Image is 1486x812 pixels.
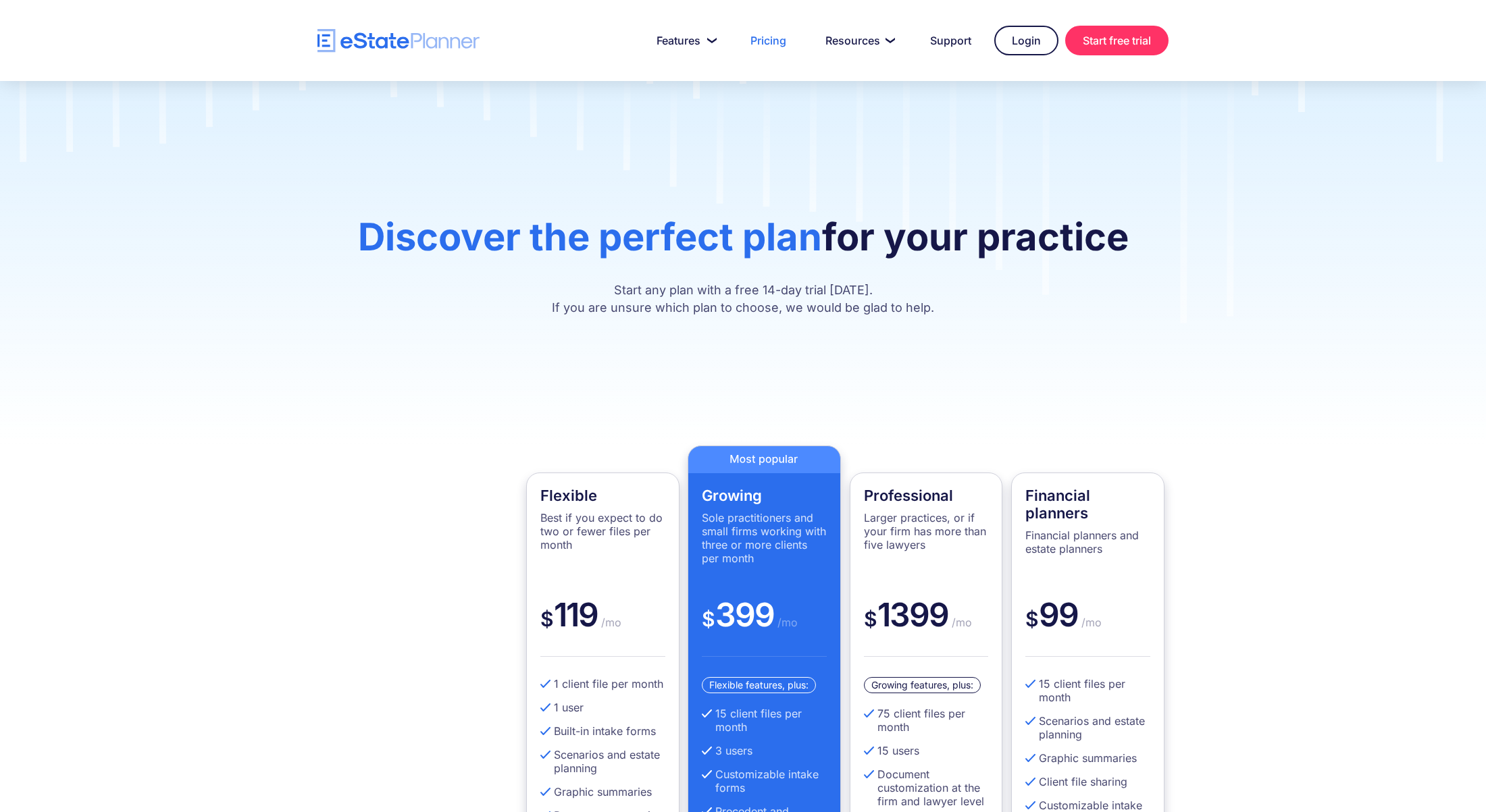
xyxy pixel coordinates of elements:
[1025,607,1039,631] span: $
[809,27,907,54] a: Resources
[540,724,665,738] li: Built-in intake forms
[864,487,989,504] h4: Professional
[540,511,665,551] p: Best if you expect to do two or fewer files per month
[1025,595,1150,657] div: 99
[948,616,972,629] span: /mo
[774,616,798,629] span: /mo
[640,27,727,54] a: Features
[540,487,665,504] h4: Flexible
[1065,26,1169,55] a: Start free trial
[864,607,877,631] span: $
[864,595,989,657] div: 1399
[734,27,802,54] a: Pricing
[540,785,665,799] li: Graphic summaries
[1025,487,1150,522] h4: Financial planners
[540,701,665,714] li: 1 user
[598,616,621,629] span: /mo
[702,744,827,757] li: 3 users
[1025,677,1150,704] li: 15 client files per month
[1025,714,1150,741] li: Scenarios and estate planning
[702,707,827,734] li: 15 client files per month
[702,511,827,565] p: Sole practitioners and small firms working with three or more clients per month
[1025,751,1150,765] li: Graphic summaries
[994,26,1058,55] a: Login
[317,29,480,53] a: home
[864,707,989,734] li: 75 client files per month
[358,214,822,260] span: Discover the perfect plan
[540,607,554,631] span: $
[702,607,715,631] span: $
[702,487,827,504] h4: Growing
[317,281,1169,317] p: Start any plan with a free 14-day trial [DATE]. If you are unsure which plan to choose, we would ...
[1025,775,1150,788] li: Client file sharing
[702,677,816,693] div: Flexible features, plus:
[540,595,665,657] div: 119
[702,595,827,657] div: 399
[864,767,989,808] li: Document customization at the firm and lawyer level
[702,767,827,794] li: Customizable intake forms
[864,511,989,551] p: Larger practices, or if your firm has more than five lawyers
[864,744,989,757] li: 15 users
[1025,529,1150,556] p: Financial planners and estate planners
[540,748,665,775] li: Scenarios and estate planning
[540,677,665,691] li: 1 client file per month
[1078,616,1102,629] span: /mo
[914,27,988,54] a: Support
[317,216,1169,271] h1: for your practice
[864,677,981,693] div: Growing features, plus:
